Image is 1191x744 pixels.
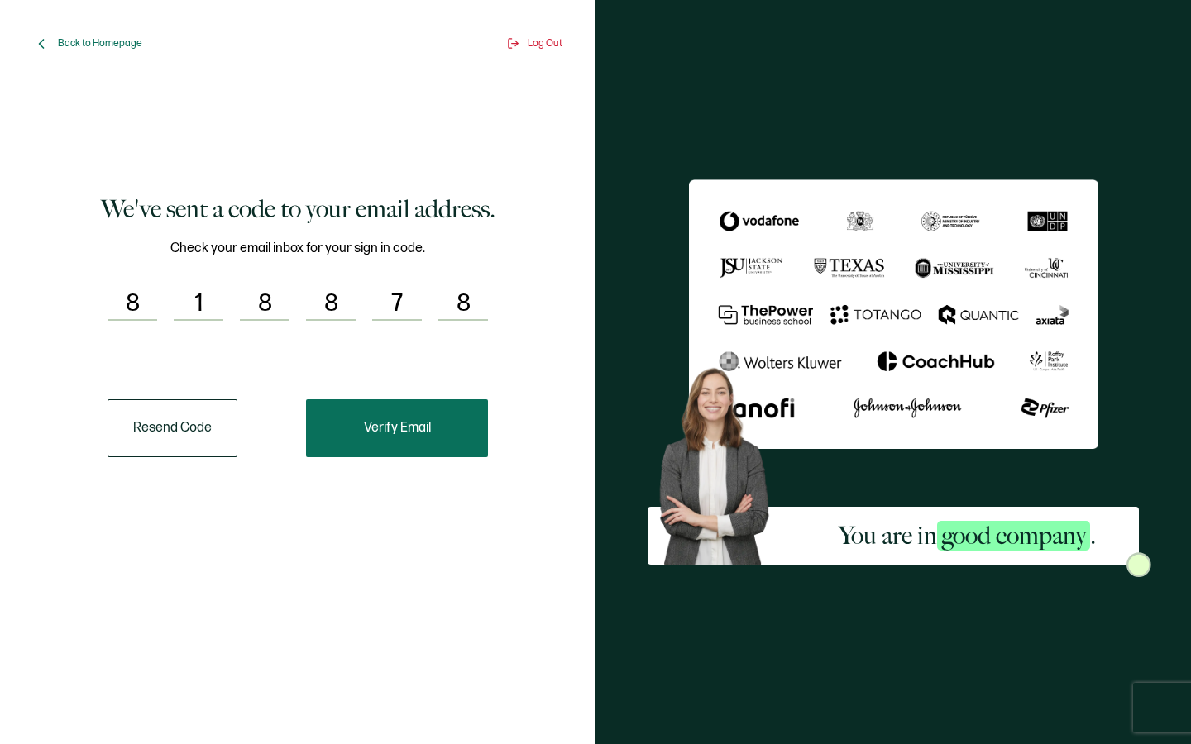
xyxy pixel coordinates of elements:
[101,193,495,226] h1: We've sent a code to your email address.
[1126,552,1151,577] img: Sertifier Signup
[1108,665,1191,744] iframe: Chat Widget
[648,358,795,565] img: Sertifier Signup - You are in <span class="strong-h">good company</span>. Hero
[170,238,425,259] span: Check your email inbox for your sign in code.
[528,37,562,50] span: Log Out
[364,422,431,435] span: Verify Email
[58,37,142,50] span: Back to Homepage
[839,519,1096,552] h2: You are in .
[689,179,1098,449] img: Sertifier We've sent a code to your email address.
[108,399,237,457] button: Resend Code
[306,399,488,457] button: Verify Email
[937,521,1090,551] span: good company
